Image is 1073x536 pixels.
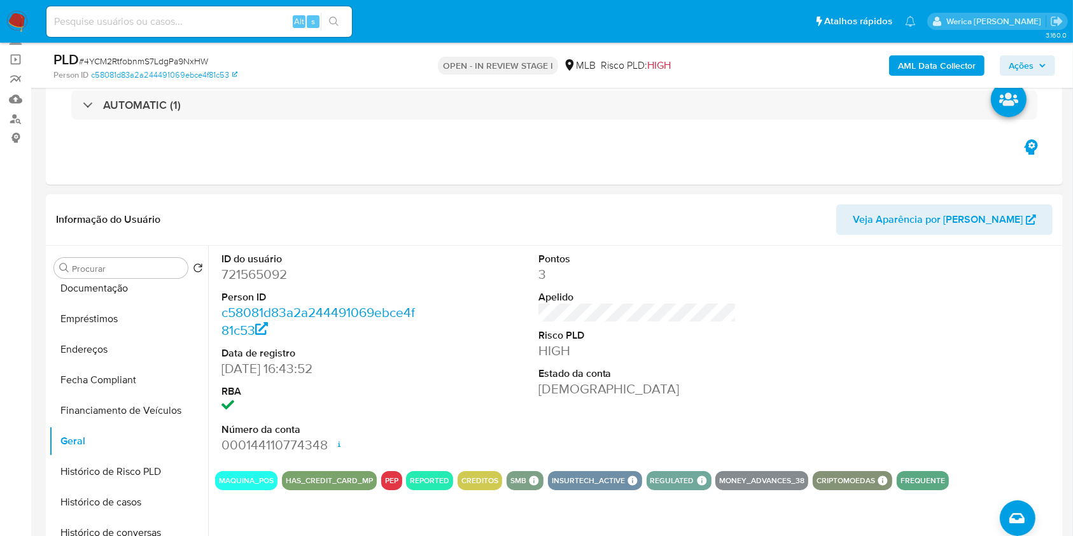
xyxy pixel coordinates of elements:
[647,58,671,73] span: HIGH
[221,423,420,437] dt: Número da conta
[221,360,420,377] dd: [DATE] 16:43:52
[221,252,420,266] dt: ID do usuário
[49,456,208,487] button: Histórico de Risco PLD
[824,15,892,28] span: Atalhos rápidos
[53,49,79,69] b: PLD
[294,15,304,27] span: Alt
[46,13,352,30] input: Pesquise usuários ou casos...
[221,303,415,339] a: c58081d83a2a244491069ebce4f81c53
[1046,30,1067,40] span: 3.160.0
[221,384,420,398] dt: RBA
[59,263,69,273] button: Procurar
[311,15,315,27] span: s
[49,304,208,334] button: Empréstimos
[71,90,1037,120] div: AUTOMATIC (1)
[49,395,208,426] button: Financiamento de Veículos
[49,426,208,456] button: Geral
[221,265,420,283] dd: 721565092
[49,273,208,304] button: Documentação
[438,57,558,74] p: OPEN - IN REVIEW STAGE I
[103,98,181,112] h3: AUTOMATIC (1)
[538,367,737,381] dt: Estado da conta
[49,365,208,395] button: Fecha Compliant
[538,328,737,342] dt: Risco PLD
[538,252,737,266] dt: Pontos
[79,55,208,67] span: # 4YCM2RtfobnmS7LdgPa9NxHW
[538,290,737,304] dt: Apelido
[538,265,737,283] dd: 3
[1050,15,1063,28] a: Sair
[853,204,1023,235] span: Veja Aparência por [PERSON_NAME]
[321,13,347,31] button: search-icon
[946,15,1046,27] p: werica.jgaldencio@mercadolivre.com
[1000,55,1055,76] button: Ações
[221,346,420,360] dt: Data de registro
[221,436,420,454] dd: 000144110774348
[538,342,737,360] dd: HIGH
[563,59,596,73] div: MLB
[49,334,208,365] button: Endereços
[898,55,976,76] b: AML Data Collector
[193,263,203,277] button: Retornar ao pedido padrão
[221,290,420,304] dt: Person ID
[56,213,160,226] h1: Informação do Usuário
[1009,55,1034,76] span: Ações
[601,59,671,73] span: Risco PLD:
[49,487,208,518] button: Histórico de casos
[72,263,183,274] input: Procurar
[889,55,985,76] button: AML Data Collector
[538,380,737,398] dd: [DEMOGRAPHIC_DATA]
[91,69,237,81] a: c58081d83a2a244491069ebce4f81c53
[53,69,88,81] b: Person ID
[905,16,916,27] a: Notificações
[836,204,1053,235] button: Veja Aparência por [PERSON_NAME]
